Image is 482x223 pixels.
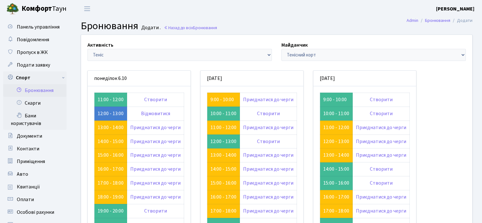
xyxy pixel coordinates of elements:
a: Приєднатися до черги [130,152,181,159]
a: Приєднатися до черги [130,138,181,145]
a: Приєднатися до черги [243,180,293,187]
label: Майданчик [281,41,308,49]
a: Приєднатися до черги [356,193,406,200]
span: Оплати [17,196,34,203]
a: Створити [144,207,167,214]
a: Квитанції [3,180,67,193]
a: 17:00 - 18:00 [210,207,236,214]
span: Таун [22,3,67,14]
span: Особові рахунки [17,209,54,216]
nav: breadcrumb [397,14,482,27]
button: Переключити навігацію [79,3,95,14]
span: Квитанції [17,183,40,190]
a: Бани користувачів [3,109,67,130]
a: [PERSON_NAME] [436,5,474,13]
a: 13:00 - 14:00 [323,152,349,159]
span: Пропуск в ЖК [17,49,48,56]
a: Приєднатися до черги [130,193,181,200]
a: Приєднатися до черги [243,207,293,214]
div: [DATE] [201,71,303,86]
a: Створити [144,96,167,103]
td: 10:00 - 11:00 [320,107,353,121]
a: Приєднатися до черги [130,180,181,187]
a: Приєднатися до черги [243,96,293,103]
span: Приміщення [17,158,45,165]
a: 16:00 - 17:00 [210,193,236,200]
a: Пропуск в ЖК [3,46,67,59]
img: logo.png [6,3,19,15]
a: Назад до всіхБронювання [164,25,217,31]
div: [DATE] [313,71,416,86]
a: 17:00 - 18:00 [323,207,349,214]
span: Повідомлення [17,36,49,43]
a: 13:00 - 14:00 [210,152,236,159]
div: понеділок 6.10 [88,71,190,86]
a: Приєднатися до черги [243,152,293,159]
a: Приміщення [3,155,67,168]
a: 13:00 - 14:00 [98,124,124,131]
span: Панель управління [17,23,60,30]
a: Admin [407,17,418,24]
a: Створити [257,110,280,117]
td: 15:00 - 16:00 [320,176,353,190]
b: [PERSON_NAME] [436,5,474,12]
a: Приєднатися до черги [356,138,406,145]
a: Повідомлення [3,33,67,46]
a: Спорт [3,71,67,84]
a: 12:00 - 13:00 [98,110,124,117]
a: 15:00 - 16:00 [210,180,236,187]
a: 17:00 - 18:00 [98,180,124,187]
a: Скарги [3,97,67,109]
li: Додати [450,17,472,24]
b: Комфорт [22,3,52,14]
td: 11:00 - 12:00 [94,93,127,107]
a: 12:00 - 13:00 [323,138,349,145]
label: Активність [87,41,113,49]
a: Бронювання [425,17,450,24]
a: 18:00 - 19:00 [98,193,124,200]
td: 19:00 - 20:00 [94,204,127,218]
a: Приєднатися до черги [243,193,293,200]
span: Подати заявку [17,62,50,69]
a: 16:00 - 17:00 [98,166,124,173]
a: Документи [3,130,67,142]
a: Створити [370,110,393,117]
a: Оплати [3,193,67,206]
a: Контакти [3,142,67,155]
a: Приєднатися до черги [356,207,406,214]
a: Приєднатися до черги [130,124,181,131]
a: Створити [370,96,393,103]
a: Особові рахунки [3,206,67,219]
a: Відмовитися [141,110,170,117]
small: Додати . [140,25,161,31]
td: 10:00 - 11:00 [207,107,240,121]
span: Документи [17,133,42,140]
a: Приєднатися до черги [243,124,293,131]
a: 11:00 - 12:00 [210,124,236,131]
span: Бронювання [81,19,138,33]
a: Авто [3,168,67,180]
a: Створити [370,180,393,187]
a: Подати заявку [3,59,67,71]
td: 12:00 - 13:00 [207,134,240,148]
span: Бронювання [193,25,217,31]
td: 14:00 - 15:00 [320,162,353,176]
a: 11:00 - 12:00 [323,124,349,131]
a: Створити [370,166,393,173]
span: Контакти [17,145,39,152]
a: Приєднатися до черги [130,166,181,173]
a: Приєднатися до черги [243,166,293,173]
a: 14:00 - 15:00 [98,138,124,145]
a: Приєднатися до черги [356,152,406,159]
a: Панель управління [3,21,67,33]
td: 9:00 - 10:00 [320,93,353,107]
a: Приєднатися до черги [356,124,406,131]
a: Бронювання [3,84,67,97]
a: 16:00 - 17:00 [323,193,349,200]
a: 14:00 - 15:00 [210,166,236,173]
a: Створити [257,138,280,145]
a: 15:00 - 16:00 [98,152,124,159]
a: 9:00 - 10:00 [210,96,234,103]
span: Авто [17,171,28,178]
